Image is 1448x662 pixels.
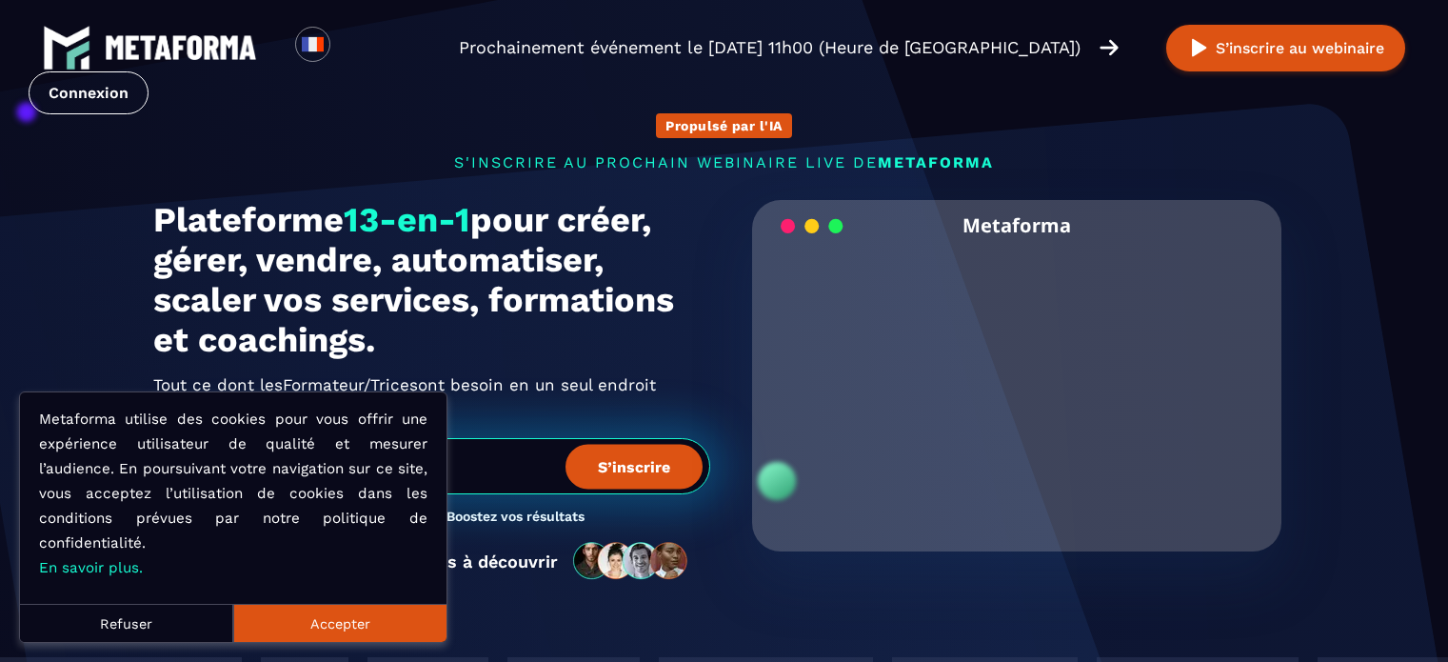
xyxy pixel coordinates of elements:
button: Accepter [233,604,446,642]
img: play [1187,36,1211,60]
img: loading [781,217,843,235]
input: Search for option [347,36,361,59]
p: Prochainement événement le [DATE] 11h00 (Heure de [GEOGRAPHIC_DATA]) [459,34,1081,61]
h2: Metaforma [962,200,1071,251]
p: Metaforma utilise des cookies pour vous offrir une expérience utilisateur de qualité et mesurer l... [39,407,427,580]
p: s'inscrire au prochain webinaire live de [153,153,1296,171]
span: 13-en-1 [344,200,470,240]
h1: Plateforme pour créer, gérer, vendre, automatiser, scaler vos services, formations et coachings. [153,200,710,360]
a: En savoir plus. [39,559,143,576]
button: Refuser [20,604,233,642]
span: Formateur/Trices [283,370,418,400]
img: arrow-right [1100,37,1119,58]
a: Connexion [29,71,149,114]
video: Your browser does not support the video tag. [766,251,1268,501]
img: fr [301,32,325,56]
span: METAFORMA [878,153,994,171]
img: community-people [567,541,695,581]
div: Search for option [330,27,377,69]
h2: Tout ce dont les ont besoin en un seul endroit [153,370,710,400]
img: logo [43,24,90,71]
h3: Boostez vos résultats [446,509,585,527]
button: S’inscrire [565,444,703,489]
button: S’inscrire au webinaire [1166,25,1405,71]
img: logo [105,35,257,60]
